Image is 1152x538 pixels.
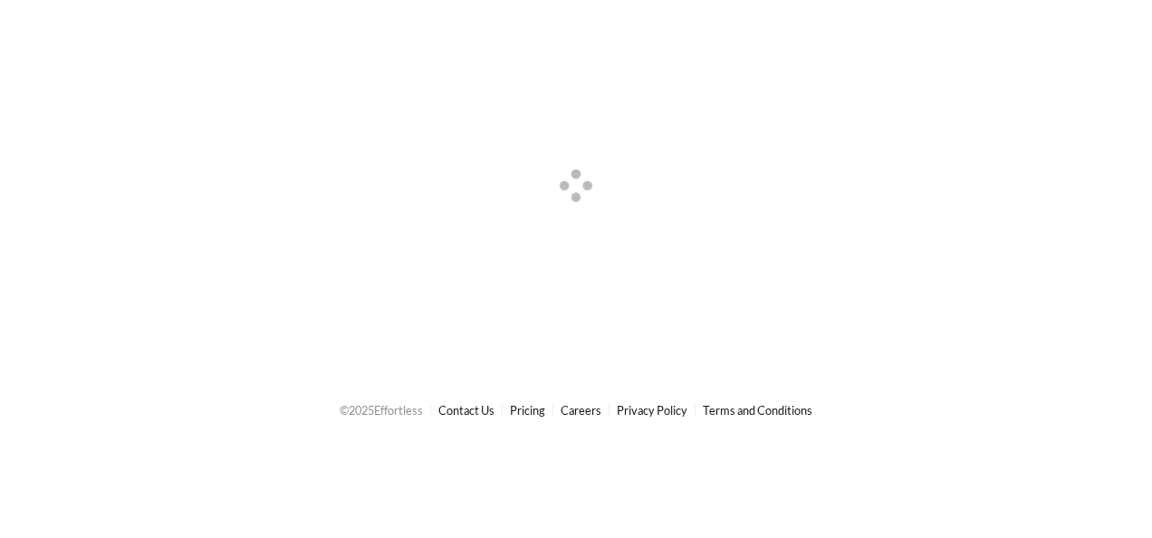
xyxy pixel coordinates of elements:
a: Pricing [510,403,545,418]
span: © 2025 Effortless [340,403,423,418]
a: Careers [561,403,601,418]
a: Contact Us [438,403,494,418]
a: Privacy Policy [617,403,687,418]
a: Terms and Conditions [703,403,812,418]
